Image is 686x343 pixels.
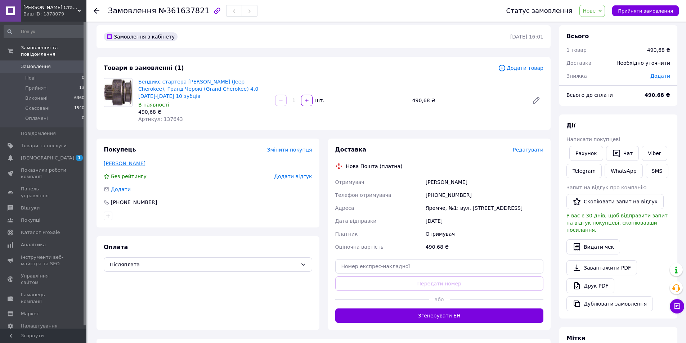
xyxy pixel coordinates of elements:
div: шт. [313,97,325,104]
div: Повернутися назад [94,7,99,14]
span: Аналітика [21,242,46,248]
span: Товари в замовленні (1) [104,64,184,71]
span: Доставка [335,146,367,153]
span: Маркет [21,311,39,317]
span: В наявності [138,102,169,108]
span: Написати покупцеві [566,136,620,142]
span: або [429,296,450,303]
span: Післяплата [110,261,297,268]
div: 490,68 ₴ [647,46,670,54]
span: Повідомлення [21,130,56,137]
div: [PHONE_NUMBER] [424,189,545,202]
span: 13 [79,85,84,91]
img: Бендикс стартера Джип Чероки (Jeep Cherokee), Гранд Черокі (Grand Cherokee) 4.0 1980-2005 10 зубців [104,79,132,106]
span: Оціночна вартість [335,244,384,250]
span: Редагувати [513,147,543,153]
span: Управління сайтом [21,273,67,286]
div: Нова Пошта (платна) [344,163,404,170]
span: Знижка [566,73,587,79]
div: Замовлення з кабінету [104,32,178,41]
span: 1 товар [566,47,587,53]
a: Друк PDF [566,278,614,293]
span: Панель управління [21,186,67,199]
span: 1540 [74,105,84,112]
span: Прийняті [25,85,48,91]
div: Яремче, №1: вул. [STREET_ADDRESS] [424,202,545,215]
span: Товари та послуги [21,143,67,149]
span: Виконані [25,95,48,101]
div: [DATE] [424,215,545,227]
b: 490.68 ₴ [645,92,670,98]
span: Додати відгук [274,173,312,179]
button: Скопіювати запит на відгук [566,194,664,209]
span: Прийняти замовлення [618,8,673,14]
span: Інструменти веб-майстра та SEO [21,254,67,267]
span: Додати [650,73,670,79]
span: ФОП Лебедєв Р. В. Стартери Генератори Комплектуючі. [23,4,77,11]
span: Нове [583,8,596,14]
span: Нові [25,75,36,81]
a: Telegram [566,164,602,178]
span: Всього [566,33,589,40]
span: 0 [82,75,84,81]
time: [DATE] 16:01 [510,34,543,40]
button: Дублювати замовлення [566,296,653,311]
a: Завантажити PDF [566,260,637,275]
span: Телефон отримувача [335,192,391,198]
div: Ваш ID: 1878079 [23,11,86,17]
div: 490,68 ₴ [138,108,269,116]
input: Пошук [4,25,85,38]
span: Дії [566,122,575,129]
a: [PERSON_NAME] [104,161,145,166]
span: Скасовані [25,105,50,112]
span: Без рейтингу [111,173,147,179]
span: Всього до сплати [566,92,613,98]
span: 1 [76,155,83,161]
a: Редагувати [529,93,543,108]
span: Мітки [566,335,586,342]
span: №361637821 [158,6,210,15]
div: Необхідно уточнити [612,55,674,71]
span: Відгуки [21,205,40,211]
span: 6360 [74,95,84,101]
span: Отримувач [335,179,364,185]
span: Оплата [104,244,128,251]
button: Прийняти замовлення [612,5,679,16]
button: Згенерувати ЕН [335,308,544,323]
button: Чат з покупцем [670,299,684,313]
span: Показники роботи компанії [21,167,67,180]
div: Отримувач [424,227,545,240]
span: Замовлення та повідомлення [21,45,86,58]
span: Покупець [104,146,136,153]
span: Адреса [335,205,354,211]
button: Чат [606,146,639,161]
span: Покупці [21,217,40,224]
div: 490.68 ₴ [424,240,545,253]
span: Додати [111,186,131,192]
span: [DEMOGRAPHIC_DATA] [21,155,74,161]
div: [PHONE_NUMBER] [110,199,158,206]
a: Viber [642,146,667,161]
span: Гаманець компанії [21,292,67,304]
span: Дата відправки [335,218,377,224]
button: SMS [646,164,669,178]
span: Додати товар [498,64,543,72]
span: Замовлення [21,63,51,70]
input: Номер експрес-накладної [335,259,544,274]
a: Бендикс стартера [PERSON_NAME] (Jeep Cherokee), Гранд Черокі (Grand Cherokee) 4.0 [DATE]-[DATE] 1... [138,79,258,99]
span: Запит на відгук про компанію [566,185,646,190]
span: Каталог ProSale [21,229,60,236]
span: У вас є 30 днів, щоб відправити запит на відгук покупцеві, скопіювавши посилання. [566,213,668,233]
span: Артикул: 137643 [138,116,183,122]
span: 0 [82,115,84,122]
span: Налаштування [21,323,58,329]
button: Рахунок [569,146,603,161]
button: Видати чек [566,239,620,254]
div: 490,68 ₴ [409,95,526,105]
div: Статус замовлення [506,7,573,14]
span: Платник [335,231,358,237]
span: Замовлення [108,6,156,15]
a: WhatsApp [605,164,642,178]
span: Змінити покупця [267,147,312,153]
span: Доставка [566,60,591,66]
